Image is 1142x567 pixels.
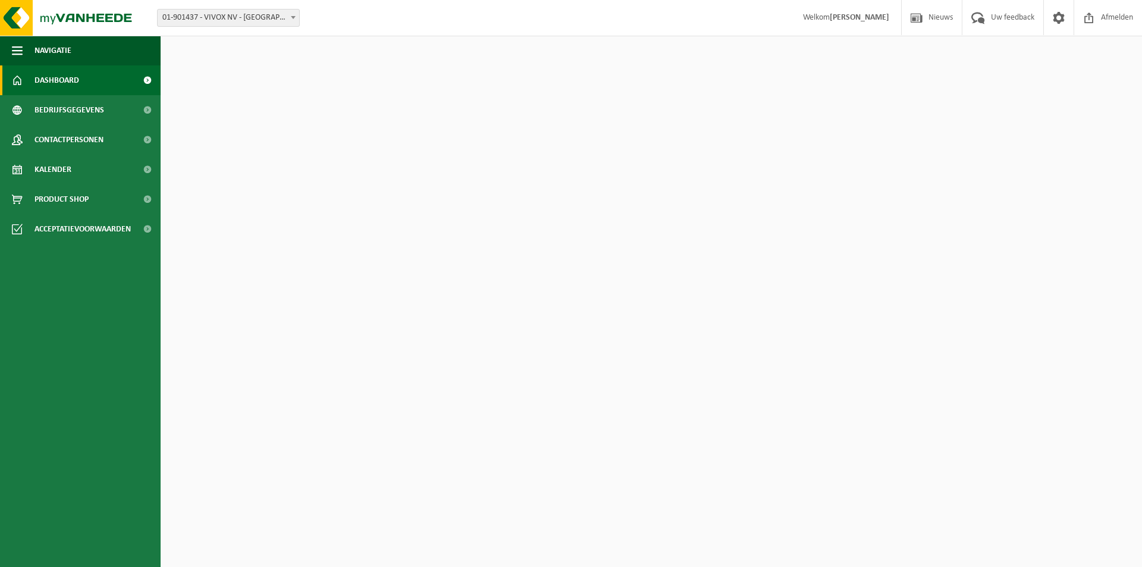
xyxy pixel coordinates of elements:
span: 01-901437 - VIVOX NV - HARELBEKE [158,10,299,26]
span: Bedrijfsgegevens [34,95,104,125]
span: Product Shop [34,184,89,214]
span: Contactpersonen [34,125,103,155]
span: Navigatie [34,36,71,65]
span: Acceptatievoorwaarden [34,214,131,244]
span: 01-901437 - VIVOX NV - HARELBEKE [157,9,300,27]
span: Kalender [34,155,71,184]
strong: [PERSON_NAME] [830,13,889,22]
span: Dashboard [34,65,79,95]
